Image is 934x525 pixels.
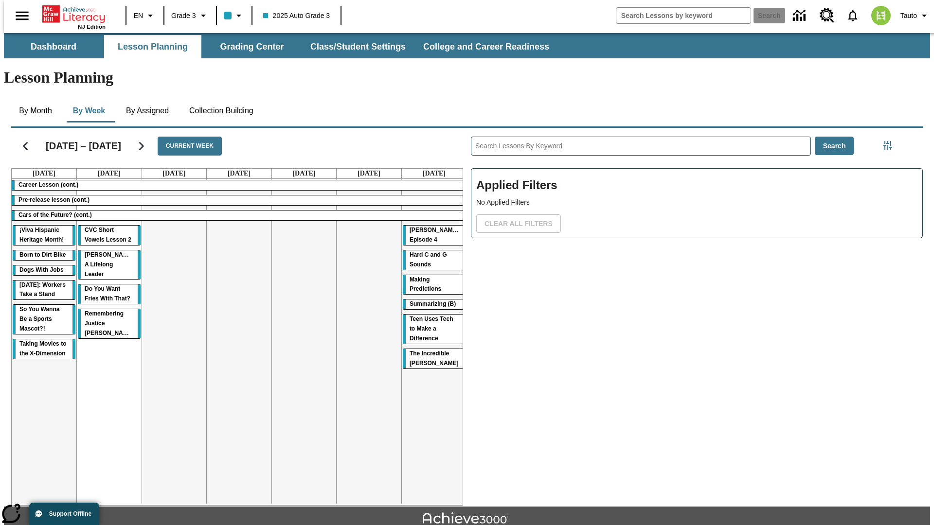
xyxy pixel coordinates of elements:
[78,284,141,304] div: Do You Want Fries With That?
[878,136,898,155] button: Filters Side menu
[158,137,222,156] button: Current Week
[12,180,467,190] div: Career Lesson (cont.)
[403,226,466,245] div: Ella Menopi: Episode 4
[19,340,66,357] span: Taking Movies to the X-Dimension
[65,99,113,122] button: By Week
[263,11,330,21] span: 2025 Auto Grade 3
[410,251,447,268] span: Hard C and G Sounds
[403,250,466,270] div: Hard C and G Sounds
[13,134,38,158] button: Previous
[203,35,301,58] button: Grading Center
[4,69,930,87] h1: Lesson Planning
[410,315,453,342] span: Teen Uses Tech to Make a Difference
[471,168,923,238] div: Applied Filters
[78,250,141,280] div: Dianne Feinstein: A Lifelong Leader
[403,299,466,309] div: Summarizing (B)
[46,140,121,152] h2: [DATE] – [DATE]
[840,3,865,28] a: Notifications
[118,99,177,122] button: By Assigned
[410,276,441,293] span: Making Predictions
[129,134,154,158] button: Next
[410,300,456,307] span: Summarizing (B)
[13,280,75,300] div: Labor Day: Workers Take a Stand
[85,285,130,302] span: Do You Want Fries With That?
[476,174,917,197] h2: Applied Filters
[134,11,143,21] span: EN
[96,169,123,178] a: September 2, 2025
[5,35,102,58] button: Dashboard
[471,137,810,155] input: Search Lessons By Keyword
[220,7,249,24] button: Class color is light blue. Change class color
[421,169,448,178] a: September 7, 2025
[871,6,891,25] img: avatar image
[410,227,461,243] span: Ella Menopi: Episode 4
[616,8,751,23] input: search field
[13,265,75,275] div: Dogs With Jobs
[85,227,131,243] span: CVC Short Vowels Lesson 2
[78,24,106,30] span: NJ Edition
[167,7,213,24] button: Grade: Grade 3, Select a grade
[13,226,75,245] div: ¡Viva Hispanic Heritage Month!
[129,7,161,24] button: Language: EN, Select a language
[85,251,136,278] span: Dianne Feinstein: A Lifelong Leader
[13,305,75,334] div: So You Wanna Be a Sports Mascot?!
[42,3,106,30] div: Home
[78,309,141,338] div: Remembering Justice O'Connor
[3,124,463,506] div: Calendar
[900,11,917,21] span: Tauto
[403,315,466,344] div: Teen Uses Tech to Make a Difference
[13,250,75,260] div: Born to Dirt Bike
[8,1,36,30] button: Open side menu
[410,350,459,367] span: The Incredible Kellee Edwards
[13,339,75,359] div: Taking Movies to the X-Dimension
[19,281,66,298] span: Labor Day: Workers Take a Stand
[18,196,90,203] span: Pre-release lesson (cont.)
[303,35,413,58] button: Class/Student Settings
[19,306,59,332] span: So You Wanna Be a Sports Mascot?!
[4,33,930,58] div: SubNavbar
[19,266,64,273] span: Dogs With Jobs
[85,310,134,336] span: Remembering Justice O'Connor
[415,35,557,58] button: College and Career Readiness
[226,169,252,178] a: September 4, 2025
[476,197,917,208] p: No Applied Filters
[18,181,78,188] span: Career Lesson (cont.)
[290,169,317,178] a: September 5, 2025
[463,124,923,506] div: Search
[78,226,141,245] div: CVC Short Vowels Lesson 2
[897,7,934,24] button: Profile/Settings
[12,195,467,205] div: Pre-release lesson (cont.)
[403,275,466,295] div: Making Predictions
[49,510,91,517] span: Support Offline
[19,251,66,258] span: Born to Dirt Bike
[815,137,854,156] button: Search
[865,3,897,28] button: Select a new avatar
[4,35,558,58] div: SubNavbar
[171,11,196,21] span: Grade 3
[12,210,467,220] div: Cars of the Future? (cont.)
[19,227,64,243] span: ¡Viva Hispanic Heritage Month!
[814,2,840,29] a: Resource Center, Will open in new tab
[11,99,60,122] button: By Month
[29,503,99,525] button: Support Offline
[104,35,201,58] button: Lesson Planning
[42,4,106,24] a: Home
[181,99,261,122] button: Collection Building
[403,349,466,368] div: The Incredible Kellee Edwards
[31,169,57,178] a: September 1, 2025
[18,211,92,218] span: Cars of the Future? (cont.)
[161,169,187,178] a: September 3, 2025
[356,169,382,178] a: September 6, 2025
[787,2,814,29] a: Data Center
